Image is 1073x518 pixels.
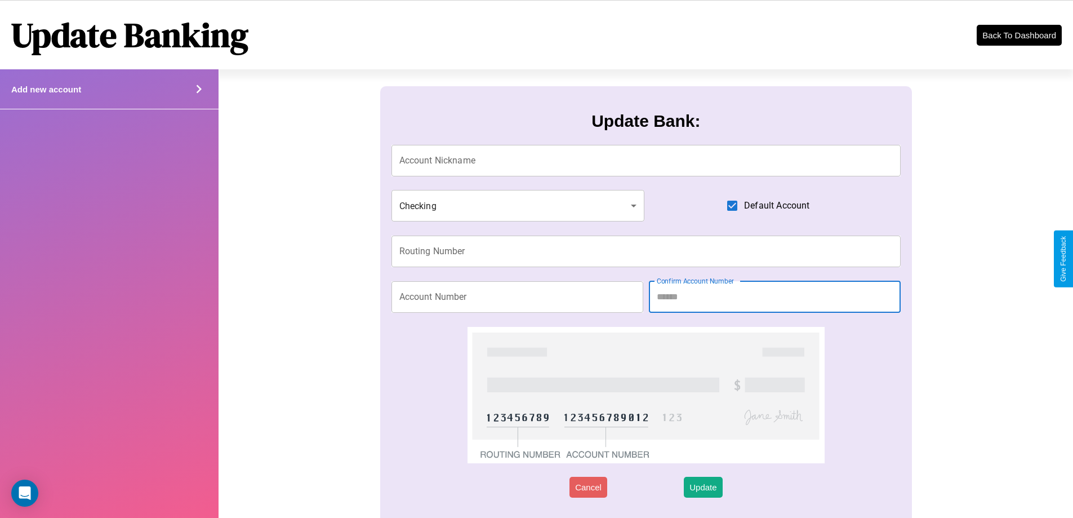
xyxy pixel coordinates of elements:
[468,327,824,463] img: check
[684,477,722,498] button: Update
[591,112,700,131] h3: Update Bank:
[744,199,809,212] span: Default Account
[391,190,645,222] div: Checking
[977,25,1062,46] button: Back To Dashboard
[1059,236,1067,282] div: Give Feedback
[11,12,248,58] h1: Update Banking
[11,480,38,507] div: Open Intercom Messenger
[569,477,607,498] button: Cancel
[11,85,81,94] h4: Add new account
[657,276,734,286] label: Confirm Account Number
